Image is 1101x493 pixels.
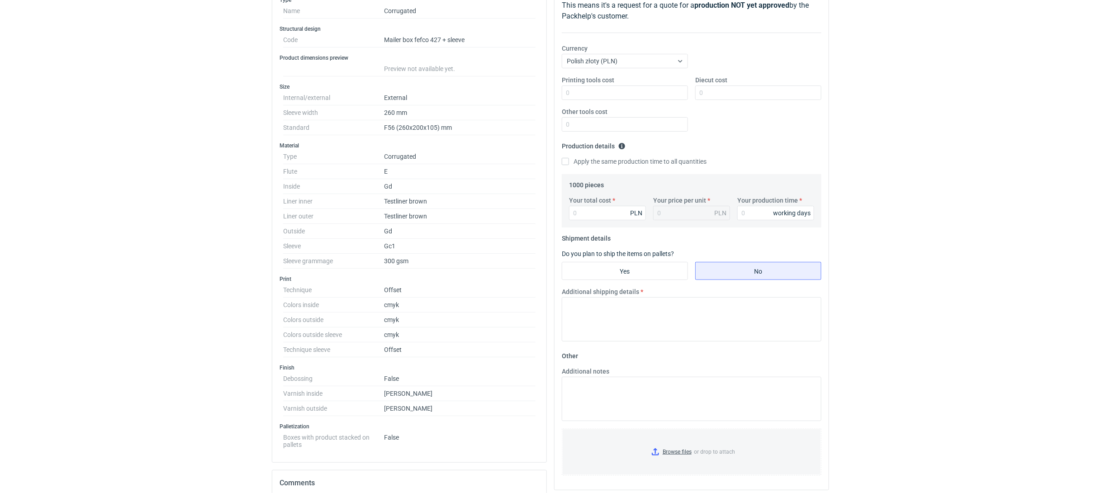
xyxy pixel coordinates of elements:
[630,209,642,218] div: PLN
[283,298,384,313] dt: Colors inside
[283,313,384,327] dt: Colors outside
[384,430,536,448] dd: False
[562,349,578,360] legend: Other
[384,298,536,313] dd: cmyk
[283,254,384,269] dt: Sleeve grammage
[773,209,811,218] div: working days
[384,105,536,120] dd: 260 mm
[384,224,536,239] dd: Gd
[283,430,384,448] dt: Boxes with product stacked on pallets
[694,1,789,9] strong: production NOT yet approved
[562,287,639,296] label: Additional shipping details
[283,371,384,386] dt: Debossing
[384,4,536,19] dd: Corrugated
[283,105,384,120] dt: Sleeve width
[283,224,384,239] dt: Outside
[569,178,604,189] legend: 1000 pieces
[283,386,384,401] dt: Varnish inside
[384,342,536,357] dd: Offset
[283,283,384,298] dt: Technique
[283,120,384,135] dt: Standard
[562,429,821,475] label: or drop to attach
[283,342,384,357] dt: Technique sleeve
[714,209,726,218] div: PLN
[384,239,536,254] dd: Gc1
[695,262,821,280] label: No
[384,120,536,135] dd: F56 (260x200x105) mm
[567,57,617,65] span: Polish złoty (PLN)
[280,25,539,33] h3: Structural design
[283,239,384,254] dt: Sleeve
[384,313,536,327] dd: cmyk
[384,164,536,179] dd: E
[569,206,646,220] input: 0
[384,179,536,194] dd: Gd
[280,364,539,371] h3: Finish
[384,209,536,224] dd: Testliner brown
[562,76,614,85] label: Printing tools cost
[384,149,536,164] dd: Corrugated
[384,386,536,401] dd: [PERSON_NAME]
[280,142,539,149] h3: Material
[562,250,674,257] label: Do you plan to ship the items on pallets?
[280,54,539,62] h3: Product dimensions preview
[283,327,384,342] dt: Colors outside sleeve
[653,196,706,205] label: Your price per unit
[695,76,727,85] label: Diecut cost
[562,107,607,116] label: Other tools cost
[283,179,384,194] dt: Inside
[283,33,384,47] dt: Code
[384,90,536,105] dd: External
[384,327,536,342] dd: cmyk
[384,65,455,72] span: Preview not available yet.
[562,44,588,53] label: Currency
[280,275,539,283] h3: Print
[280,478,539,488] h2: Comments
[384,194,536,209] dd: Testliner brown
[384,254,536,269] dd: 300 gsm
[384,283,536,298] dd: Offset
[283,149,384,164] dt: Type
[384,33,536,47] dd: Mailer box fefco 427 + sleeve
[562,85,688,100] input: 0
[283,164,384,179] dt: Flute
[562,262,688,280] label: Yes
[562,157,707,166] label: Apply the same production time to all quantities
[562,117,688,132] input: 0
[562,139,626,150] legend: Production details
[562,231,611,242] legend: Shipment details
[283,209,384,224] dt: Liner outer
[695,85,821,100] input: 0
[283,401,384,416] dt: Varnish outside
[280,83,539,90] h3: Size
[283,90,384,105] dt: Internal/external
[283,194,384,209] dt: Liner inner
[384,401,536,416] dd: [PERSON_NAME]
[384,371,536,386] dd: False
[562,367,609,376] label: Additional notes
[737,206,814,220] input: 0
[569,196,611,205] label: Your total cost
[283,4,384,19] dt: Name
[280,423,539,430] h3: Palletization
[737,196,798,205] label: Your production time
